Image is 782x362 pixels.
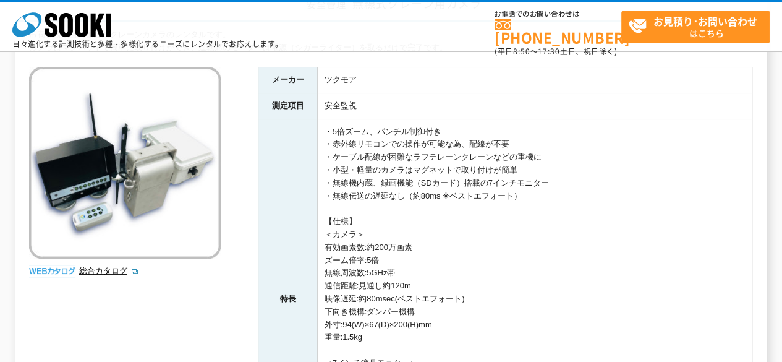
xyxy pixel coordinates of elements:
[29,67,221,259] img: 無線式クレーン用カメラ
[495,46,617,57] span: (平日 ～ 土日、祝日除く)
[653,14,757,28] strong: お見積り･お問い合わせ
[29,265,75,277] img: webカタログ
[318,93,752,119] td: 安全監視
[258,93,318,119] th: 測定項目
[79,266,139,275] a: 総合カタログ
[318,67,752,93] td: ツクモア
[258,67,318,93] th: メーカー
[538,46,560,57] span: 17:30
[513,46,530,57] span: 8:50
[12,40,283,48] p: 日々進化する計測技術と多種・多様化するニーズにレンタルでお応えします。
[621,11,770,43] a: お見積り･お問い合わせはこちら
[495,19,621,45] a: [PHONE_NUMBER]
[628,11,769,42] span: はこちら
[495,11,621,18] span: お電話でのお問い合わせは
